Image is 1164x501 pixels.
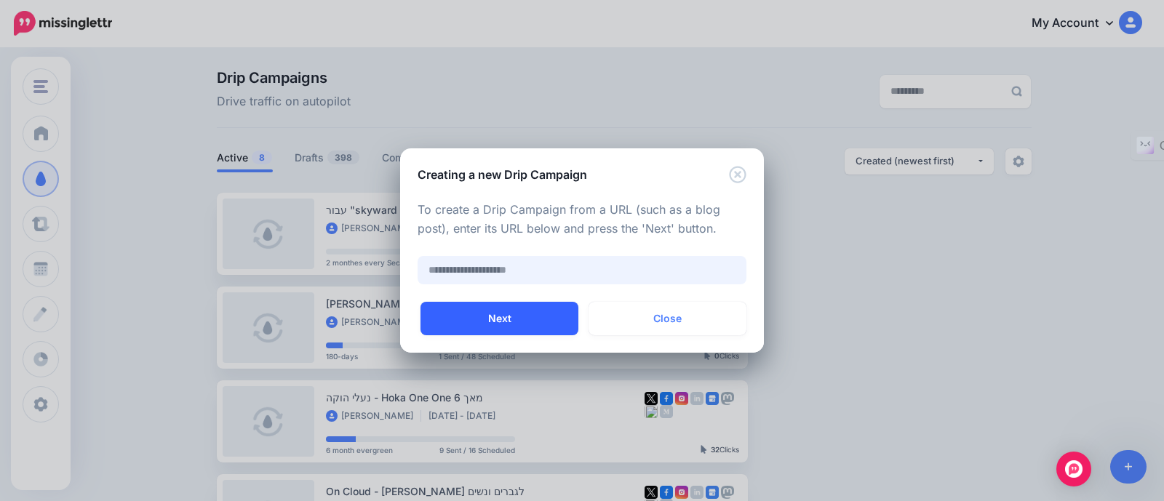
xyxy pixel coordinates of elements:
[1056,452,1091,486] div: Open Intercom Messenger
[420,302,578,335] button: Next
[729,166,746,184] button: Close
[589,302,746,335] button: Close
[418,166,587,183] h5: Creating a new Drip Campaign
[418,201,746,239] p: To create a Drip Campaign from a URL (such as a blog post), enter its URL below and press the 'Ne...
